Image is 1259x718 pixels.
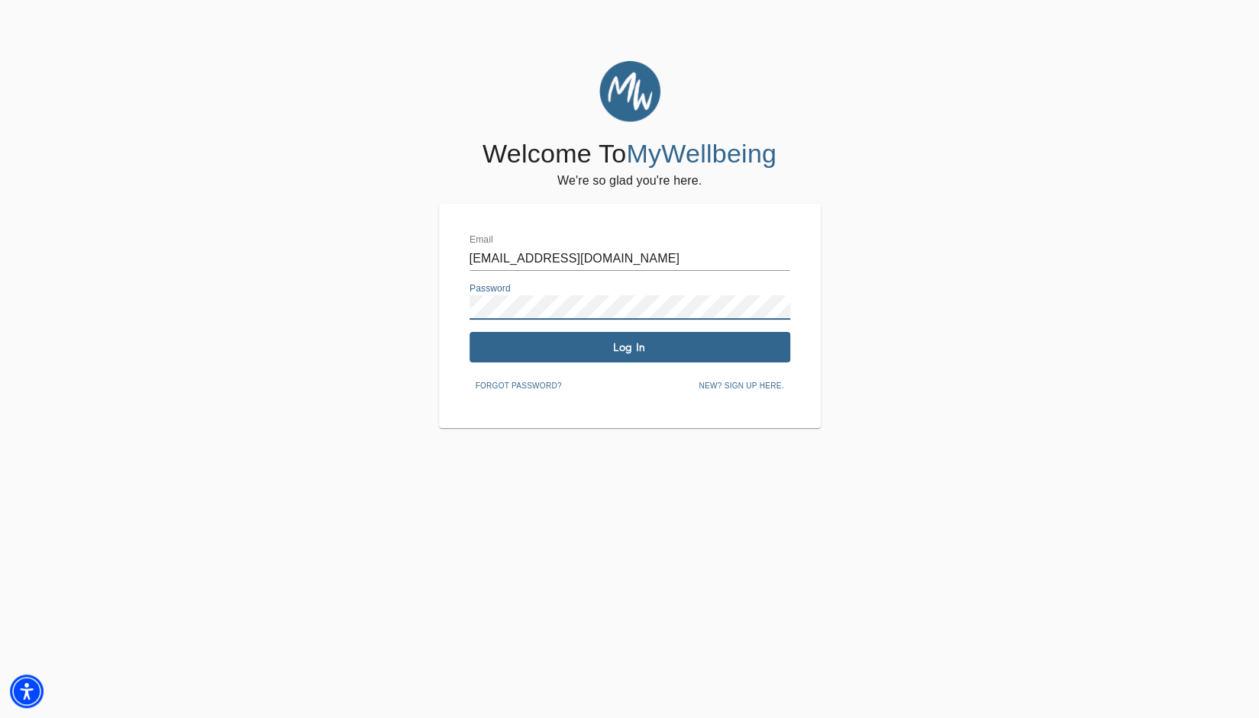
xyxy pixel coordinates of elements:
h4: Welcome To [483,138,776,170]
label: Email [470,236,493,245]
img: MyWellbeing [599,61,660,122]
span: MyWellbeing [626,139,776,168]
button: New? Sign up here. [692,375,789,398]
label: Password [470,285,511,294]
button: Forgot password? [470,375,568,398]
div: Accessibility Menu [10,675,44,708]
span: New? Sign up here. [699,379,783,393]
span: Log In [476,340,784,355]
span: Forgot password? [476,379,562,393]
h6: We're so glad you're here. [557,170,702,192]
button: Log In [470,332,790,362]
a: Forgot password? [470,378,568,391]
